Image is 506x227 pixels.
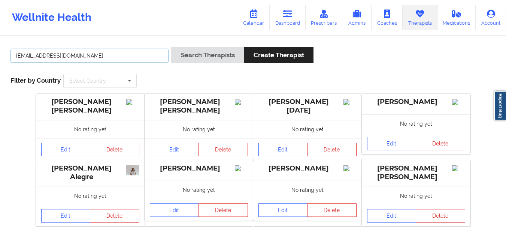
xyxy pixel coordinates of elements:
div: No rating yet [362,114,470,133]
a: Edit [367,137,416,150]
a: Edit [150,143,199,156]
button: Delete [307,203,357,217]
a: Edit [41,143,91,156]
div: [PERSON_NAME] [150,164,248,173]
a: Admins [342,5,372,30]
div: No rating yet [362,187,470,205]
button: Delete [416,137,465,150]
div: No rating yet [253,181,362,199]
div: [PERSON_NAME] [PERSON_NAME] [367,164,465,181]
img: Image%2Fplaceholer-image.png [235,99,248,105]
div: No rating yet [145,120,253,138]
button: Delete [199,203,248,217]
a: Edit [41,209,91,223]
a: Report Bug [494,91,506,120]
button: Delete [199,143,248,156]
img: Image%2Fplaceholer-image.png [343,165,357,171]
div: [PERSON_NAME][DATE] [258,98,357,115]
img: Image%2Fplaceholer-image.png [452,99,465,105]
img: d1987d21-0ec1-42ea-a1c1-13387c0f00fd_0f7aafaf-17c0-455d-a3f9-1c721d73a1f8foto_formal.jpg [126,165,139,175]
div: No rating yet [36,120,145,138]
a: Edit [258,143,308,156]
a: Calendar [237,5,270,30]
div: [PERSON_NAME] [PERSON_NAME] [41,98,139,115]
button: Search Therapists [171,47,244,63]
div: [PERSON_NAME] [258,164,357,173]
div: No rating yet [145,181,253,199]
a: Edit [150,203,199,217]
span: Filter by Country [10,77,61,84]
a: Medications [437,5,476,30]
button: Create Therapist [244,47,313,63]
button: Delete [90,143,139,156]
a: Account [476,5,506,30]
div: [PERSON_NAME] Alegre [41,164,139,181]
img: Image%2Fplaceholer-image.png [235,165,248,171]
button: Delete [90,209,139,223]
a: Prescribers [306,5,343,30]
div: No rating yet [253,120,362,138]
a: Coaches [372,5,403,30]
div: [PERSON_NAME] [367,98,465,106]
button: Delete [307,143,357,156]
img: Image%2Fplaceholer-image.png [343,99,357,105]
a: Dashboard [270,5,306,30]
input: Search Keywords [10,49,169,63]
a: Therapists [403,5,437,30]
button: Delete [416,209,465,223]
div: [PERSON_NAME] [PERSON_NAME] [150,98,248,115]
img: Image%2Fplaceholer-image.png [126,99,139,105]
div: Select Country [69,78,106,83]
a: Edit [258,203,308,217]
img: Image%2Fplaceholer-image.png [452,165,465,171]
div: No rating yet [36,187,145,205]
a: Edit [367,209,416,223]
